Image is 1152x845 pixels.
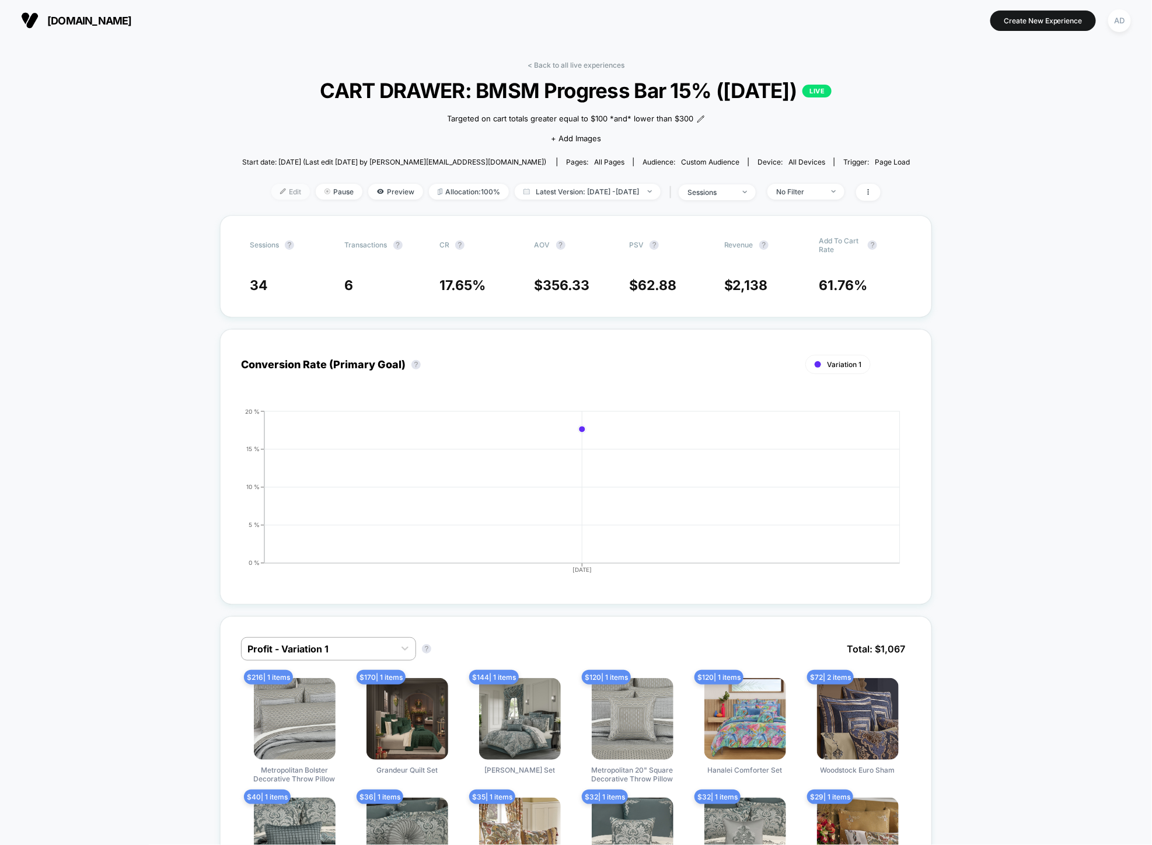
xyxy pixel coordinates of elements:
button: ? [422,644,431,654]
img: Grandeur Quilt Set [366,678,448,760]
button: Create New Experience [990,11,1096,31]
button: [DOMAIN_NAME] [18,11,135,30]
span: all pages [594,158,624,166]
span: | [666,184,679,201]
span: Transactions [345,240,388,249]
span: Edit [271,184,310,200]
img: Renata Comforter Set [479,678,561,760]
span: $ 120 | 1 items [582,670,631,685]
span: $ 120 | 1 items [694,670,743,685]
img: Visually logo [21,12,39,29]
span: $ 170 | 1 items [357,670,406,685]
img: rebalance [438,188,442,195]
span: 62.88 [638,277,676,294]
span: Device: [748,158,834,166]
tspan: [DATE] [572,566,592,573]
img: calendar [523,188,530,194]
span: Total: $ 1,067 [841,637,911,661]
span: all devices [788,158,825,166]
span: 34 [250,277,268,294]
tspan: 20 % [245,408,260,415]
span: Preview [368,184,423,200]
span: Custom Audience [681,158,739,166]
span: $ 216 | 1 items [244,670,293,685]
span: $ 36 | 1 items [357,790,403,804]
div: No Filter [776,187,823,196]
img: Hanalei Comforter Set [704,678,786,760]
span: Start date: [DATE] (Last edit [DATE] by [PERSON_NAME][EMAIL_ADDRESS][DOMAIN_NAME]) [242,158,547,166]
span: Page Load [875,158,910,166]
img: end [324,188,330,194]
span: [DOMAIN_NAME] [47,15,132,27]
img: Woodstock Euro Sham [817,678,899,760]
p: LIVE [802,85,832,97]
span: $ [535,277,590,294]
span: 17.65 % [439,277,486,294]
span: Revenue [724,240,753,249]
span: Metropolitan Bolster Decorative Throw Pillow [251,766,338,783]
span: + Add Images [551,134,601,143]
button: ? [868,240,877,250]
span: $ 72 | 2 items [807,670,854,685]
button: AD [1105,9,1134,33]
span: [PERSON_NAME] Set [484,766,555,774]
tspan: 0 % [249,559,260,566]
button: ? [650,240,659,250]
div: AD [1108,9,1131,32]
span: Targeted on cart totals greater equal to $100 *and* lower than $300 [448,113,694,125]
span: Sessions [250,240,279,249]
img: edit [280,188,286,194]
span: 356.33 [543,277,590,294]
span: Metropolitan 20" Square Decorative Throw Pillow [589,766,676,783]
a: < Back to all live experiences [528,61,624,69]
span: Latest Version: [DATE] - [DATE] [515,184,661,200]
tspan: 15 % [246,445,260,452]
span: 2,138 [733,277,768,294]
img: Metropolitan Bolster Decorative Throw Pillow [254,678,336,760]
span: PSV [629,240,644,249]
button: ? [759,240,769,250]
span: $ 32 | 1 items [582,790,628,804]
div: Pages: [566,158,624,166]
span: Woodstock Euro Sham [821,766,895,774]
span: $ [629,277,676,294]
span: AOV [535,240,550,249]
img: end [832,190,836,193]
button: ? [411,360,421,369]
span: Add To Cart Rate [819,236,862,254]
span: CR [439,240,449,249]
div: Trigger: [843,158,910,166]
div: Audience: [643,158,739,166]
button: ? [393,240,403,250]
span: Hanalei Comforter Set [708,766,783,774]
div: CONVERSION_RATE [229,408,899,584]
span: $ 29 | 1 items [807,790,853,804]
img: end [648,190,652,193]
span: $ [724,277,768,294]
span: 6 [345,277,354,294]
span: $ 40 | 1 items [244,790,291,804]
tspan: 10 % [246,483,260,490]
span: $ 32 | 1 items [694,790,741,804]
span: $ 35 | 1 items [469,790,515,804]
button: ? [455,240,465,250]
span: Grandeur Quilt Set [376,766,438,774]
button: ? [556,240,565,250]
span: Pause [316,184,362,200]
span: CART DRAWER: BMSM Progress Bar 15% ([DATE]) [275,78,877,103]
img: Metropolitan 20" Square Decorative Throw Pillow [592,678,673,760]
img: end [743,191,747,193]
span: 61.76 % [819,277,867,294]
span: Allocation: 100% [429,184,509,200]
div: sessions [687,188,734,197]
span: Variation 1 [827,360,861,369]
span: $ 144 | 1 items [469,670,519,685]
button: ? [285,240,294,250]
tspan: 5 % [249,521,260,528]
